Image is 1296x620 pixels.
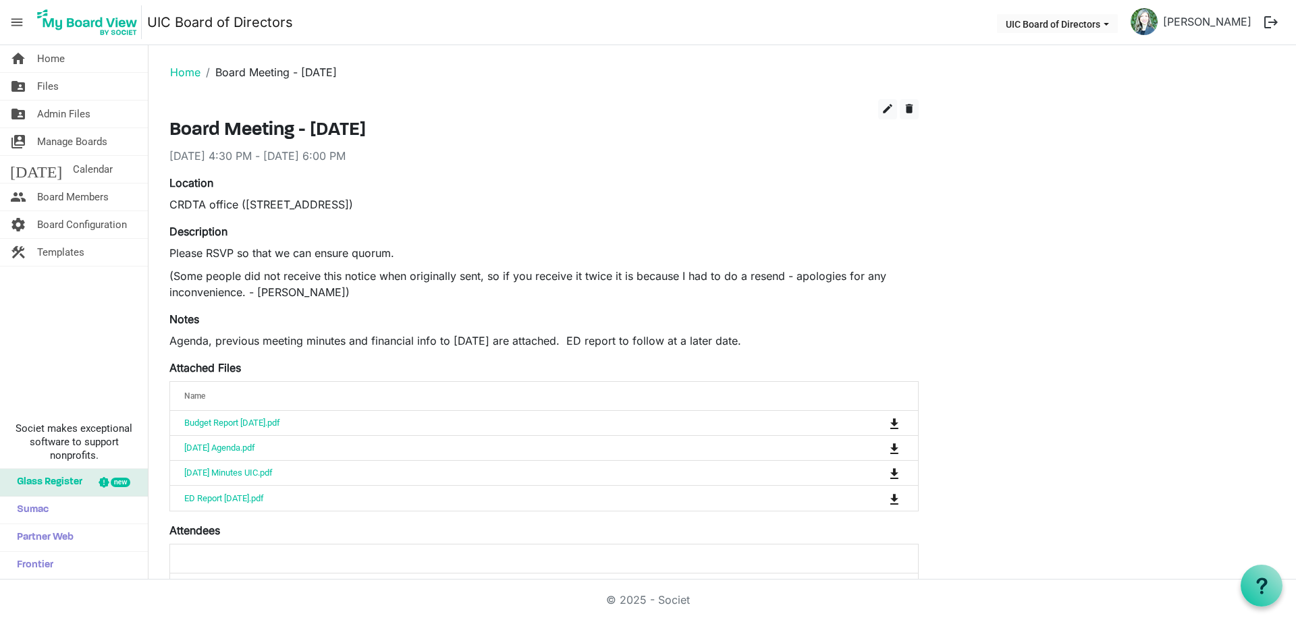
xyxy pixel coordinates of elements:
[169,119,919,142] h3: Board Meeting - [DATE]
[885,488,904,507] button: Download
[37,184,109,210] span: Board Members
[1257,8,1285,36] button: logout
[834,485,918,510] td: is Command column column header
[882,103,894,115] span: edit
[903,103,915,115] span: delete
[170,460,834,485] td: June 18 2025 Minutes UIC.pdf is template cell column header Name
[169,333,919,349] p: Agenda, previous meeting minutes and financial info to [DATE] are attached. ED report to follow a...
[10,524,74,551] span: Partner Web
[834,435,918,460] td: is Command column column header
[606,593,690,607] a: © 2025 - Societ
[10,128,26,155] span: switch_account
[33,5,142,39] img: My Board View Logo
[169,522,220,538] label: Attendees
[200,64,337,80] li: Board Meeting - [DATE]
[834,460,918,485] td: is Command column column header
[885,439,904,457] button: Download
[1158,8,1257,35] a: [PERSON_NAME]
[10,156,62,183] span: [DATE]
[10,211,26,238] span: settings
[169,311,199,327] label: Notes
[169,148,919,164] div: [DATE] 4:30 PM - [DATE] 6:00 PM
[10,184,26,210] span: people
[37,101,90,128] span: Admin Files
[1131,8,1158,35] img: 3Xua1neTP897QlmkaH5bJrFlWXoeFUE4FQl4_FwYZdPUBq3x8O5FQlx2FIiUihWaKf_qMXxoT77U_yLCwlnt1g_thumb.png
[170,573,918,604] td: checkAmy Wright is template cell column header
[10,497,49,524] span: Sumac
[834,411,918,435] td: is Command column column header
[169,360,241,376] label: Attached Files
[37,73,59,100] span: Files
[6,422,142,462] span: Societ makes exceptional software to support nonprofits.
[169,245,919,261] p: Please RSVP so that we can ensure quorum.
[169,175,213,191] label: Location
[37,128,107,155] span: Manage Boards
[37,45,65,72] span: Home
[184,443,255,453] a: [DATE] Agenda.pdf
[10,469,82,496] span: Glass Register
[10,73,26,100] span: folder_shared
[10,101,26,128] span: folder_shared
[10,239,26,266] span: construction
[169,196,919,213] div: CRDTA office ([STREET_ADDRESS])
[184,391,205,401] span: Name
[184,493,264,503] a: ED Report [DATE].pdf
[147,9,293,36] a: UIC Board of Directors
[169,268,919,300] p: (Some people did not receive this notice when originally sent, so if you receive it twice it is b...
[170,485,834,510] td: ED Report Sept 2025.pdf is template cell column header Name
[900,99,919,119] button: delete
[10,45,26,72] span: home
[169,223,227,239] label: Description
[184,468,273,478] a: [DATE] Minutes UIC.pdf
[73,156,113,183] span: Calendar
[10,552,53,579] span: Frontier
[170,435,834,460] td: Sept 24 2025 Agenda.pdf is template cell column header Name
[37,239,84,266] span: Templates
[37,211,127,238] span: Board Configuration
[184,418,280,428] a: Budget Report [DATE].pdf
[885,463,904,482] button: Download
[885,414,904,432] button: Download
[111,478,130,487] div: new
[997,14,1118,33] button: UIC Board of Directors dropdownbutton
[170,411,834,435] td: Budget Report August 2025.pdf is template cell column header Name
[878,99,897,119] button: edit
[4,9,30,35] span: menu
[33,5,147,39] a: My Board View Logo
[170,65,200,79] a: Home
